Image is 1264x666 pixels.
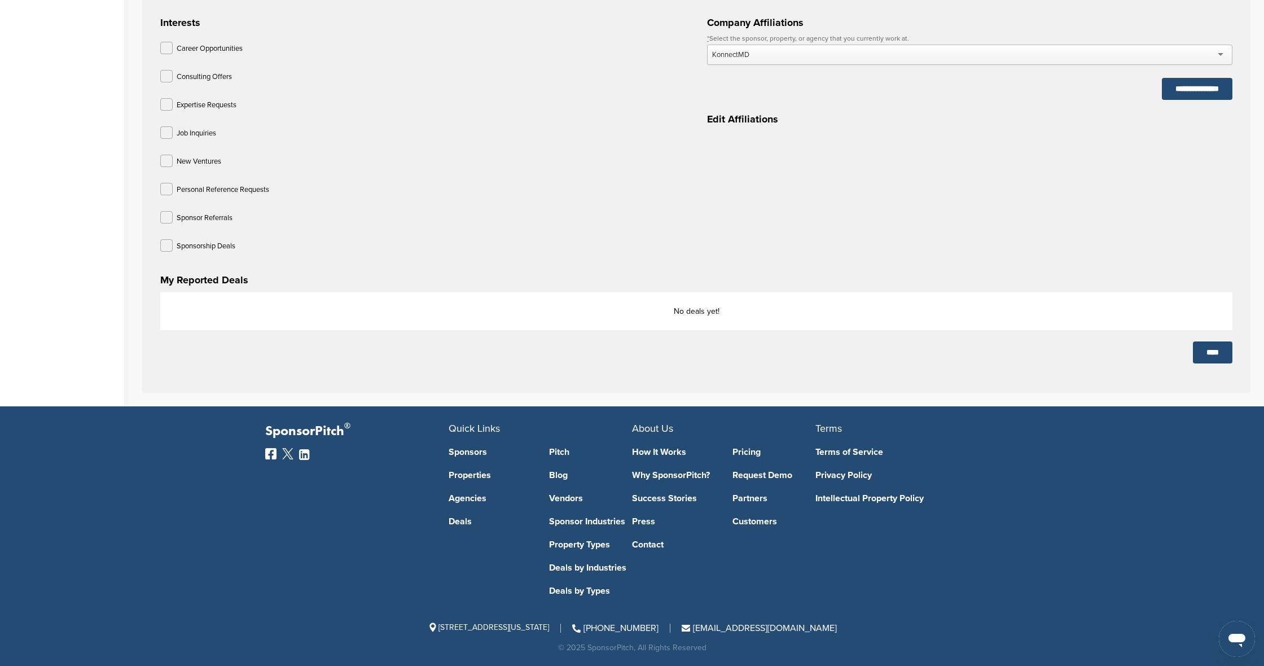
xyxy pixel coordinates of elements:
[815,471,982,480] a: Privacy Policy
[177,98,236,112] p: Expertise Requests
[732,448,816,457] a: Pricing
[449,471,532,480] a: Properties
[707,35,1232,42] label: Select the sponsor, property, or agency that you currently work at.
[549,563,633,572] a: Deals by Industries
[632,540,716,549] a: Contact
[172,304,1221,318] p: No deals yet!
[732,471,816,480] a: Request Demo
[632,494,716,503] a: Success Stories
[177,70,232,84] p: Consulting Offers
[177,211,232,225] p: Sponsor Referrals
[449,517,532,526] a: Deals
[549,517,633,526] a: Sponsor Industries
[815,448,982,457] a: Terms of Service
[682,623,837,634] a: [EMAIL_ADDRESS][DOMAIN_NAME]
[549,540,633,549] a: Property Types
[160,15,686,30] h3: Interests
[265,448,276,459] img: Facebook
[572,623,659,634] a: [PHONE_NUMBER]
[344,419,350,433] span: ®
[712,50,749,60] div: KonnectMD
[449,448,532,457] a: Sponsors
[177,42,243,56] p: Career Opportunities
[177,183,269,197] p: Personal Reference Requests
[707,111,1232,127] h3: Edit Affiliations
[632,517,716,526] a: Press
[265,644,999,652] div: © 2025 SponsorPitch, All Rights Reserved
[707,15,1232,30] h3: Company Affiliations
[160,272,1232,288] h3: My Reported Deals
[707,34,709,42] abbr: required
[815,422,842,435] span: Terms
[265,423,449,440] p: SponsorPitch
[449,422,500,435] span: Quick Links
[177,155,221,169] p: New Ventures
[632,448,716,457] a: How It Works
[815,494,982,503] a: Intellectual Property Policy
[549,471,633,480] a: Blog
[632,471,716,480] a: Why SponsorPitch?
[427,623,549,632] span: [STREET_ADDRESS][US_STATE]
[177,126,216,141] p: Job Inquiries
[282,448,293,459] img: Twitter
[549,586,633,595] a: Deals by Types
[449,494,532,503] a: Agencies
[549,448,633,457] a: Pitch
[1219,621,1255,657] iframe: Button to launch messaging window
[732,494,816,503] a: Partners
[732,517,816,526] a: Customers
[177,239,235,253] p: Sponsorship Deals
[549,494,633,503] a: Vendors
[632,422,673,435] span: About Us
